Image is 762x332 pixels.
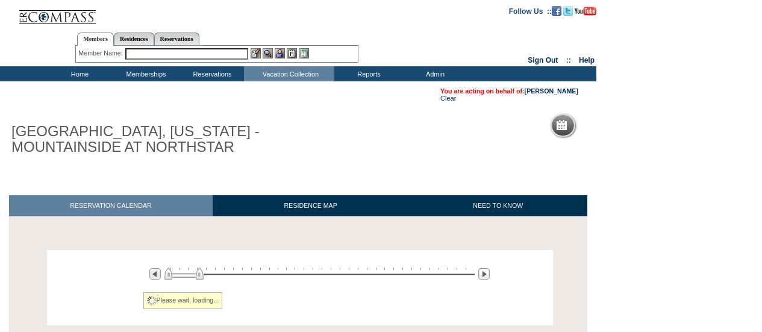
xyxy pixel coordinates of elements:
a: Clear [440,95,456,102]
img: Previous [149,268,161,280]
div: Member Name: [78,48,125,58]
td: Home [45,66,111,81]
div: Please wait, loading... [143,292,223,309]
img: Follow us on Twitter [563,6,573,16]
a: Residences [114,33,154,45]
img: spinner2.gif [147,296,157,305]
a: Become our fan on Facebook [552,7,561,14]
img: Subscribe to our YouTube Channel [575,7,596,16]
img: Reservations [287,48,297,58]
td: Reports [334,66,401,81]
a: Sign Out [528,56,558,64]
a: Subscribe to our YouTube Channel [575,7,596,14]
h1: [GEOGRAPHIC_DATA], [US_STATE] - MOUNTAINSIDE AT NORTHSTAR [9,121,279,158]
img: b_edit.gif [251,48,261,58]
img: b_calculator.gif [299,48,309,58]
td: Memberships [111,66,178,81]
img: Next [478,268,490,280]
a: RESIDENCE MAP [213,195,409,216]
a: RESERVATION CALENDAR [9,195,213,216]
img: View [263,48,273,58]
a: [PERSON_NAME] [525,87,578,95]
a: Help [579,56,595,64]
td: Follow Us :: [509,6,552,16]
span: You are acting on behalf of: [440,87,578,95]
img: Impersonate [275,48,285,58]
span: :: [566,56,571,64]
td: Admin [401,66,467,81]
td: Vacation Collection [244,66,334,81]
h5: Reservation Calendar [572,122,664,130]
a: Follow us on Twitter [563,7,573,14]
img: Become our fan on Facebook [552,6,561,16]
td: Reservations [178,66,244,81]
a: Reservations [154,33,199,45]
a: Members [77,33,114,46]
a: NEED TO KNOW [408,195,587,216]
